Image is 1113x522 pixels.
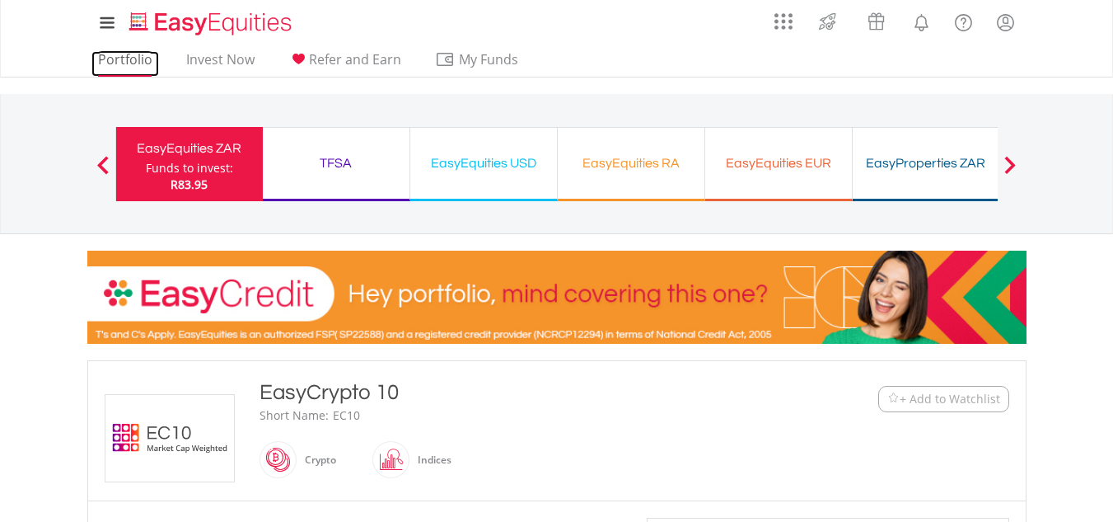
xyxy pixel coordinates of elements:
img: vouchers-v2.svg [863,8,890,35]
a: My Profile [984,4,1026,40]
img: EasyCredit Promotion Banner [87,251,1026,344]
a: FAQ's and Support [942,4,984,37]
span: My Funds [435,49,543,70]
img: Watchlist [887,393,900,405]
button: Watchlist + Add to Watchlist [878,386,1009,412]
span: R83.95 [171,176,208,192]
button: Next [994,164,1026,181]
div: EasyEquities RA [568,152,694,175]
a: Home page [123,4,298,37]
img: EC10.EC.EC10.png [108,395,231,482]
img: grid-menu-icon.svg [774,12,793,31]
img: EasyEquities_Logo.png [126,10,298,37]
div: EasyEquities USD [420,152,547,175]
a: Portfolio [91,51,159,77]
div: TFSA [273,152,400,175]
div: Indices [409,440,451,480]
div: Crypto [297,440,336,480]
div: EasyEquities EUR [715,152,842,175]
a: Invest Now [180,51,261,77]
span: Refer and Earn [309,50,401,68]
div: Funds to invest: [146,160,233,176]
a: Refer and Earn [282,51,408,77]
div: EasyEquities ZAR [126,137,253,160]
div: EasyCrypto 10 [260,378,777,407]
span: + Add to Watchlist [900,391,1000,407]
a: Vouchers [852,4,900,35]
div: Short Name: [260,407,329,424]
div: EC10 [333,407,360,424]
img: thrive-v2.svg [814,8,841,35]
div: EasyProperties ZAR [863,152,989,175]
a: AppsGrid [764,4,803,31]
button: Previous [87,164,119,181]
a: Notifications [900,4,942,37]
